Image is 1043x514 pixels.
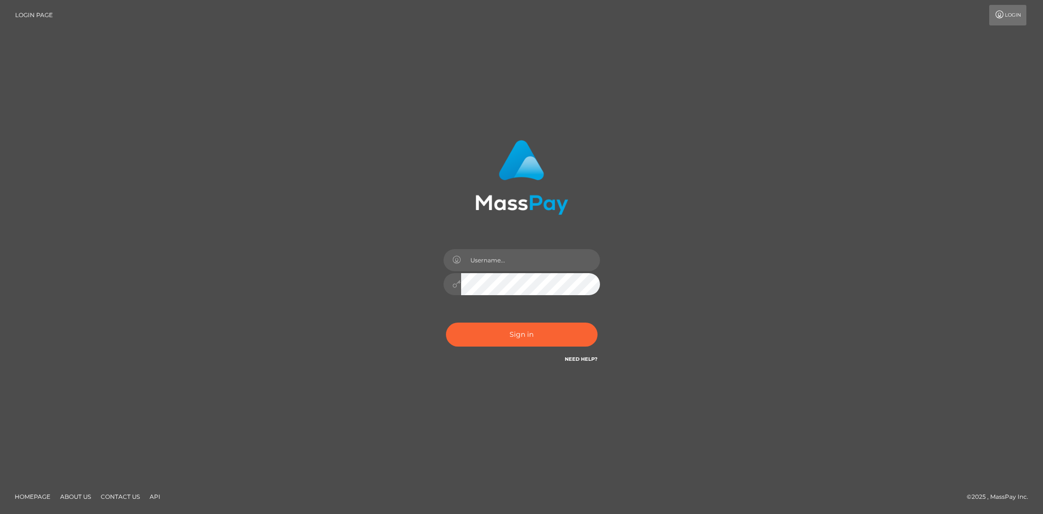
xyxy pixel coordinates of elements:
a: Login Page [15,5,53,25]
a: Homepage [11,489,54,504]
a: Login [989,5,1026,25]
button: Sign in [446,323,598,347]
a: About Us [56,489,95,504]
a: Need Help? [565,356,598,362]
div: © 2025 , MassPay Inc. [967,491,1036,502]
a: Contact Us [97,489,144,504]
a: API [146,489,164,504]
input: Username... [461,249,600,271]
img: MassPay Login [475,140,568,215]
